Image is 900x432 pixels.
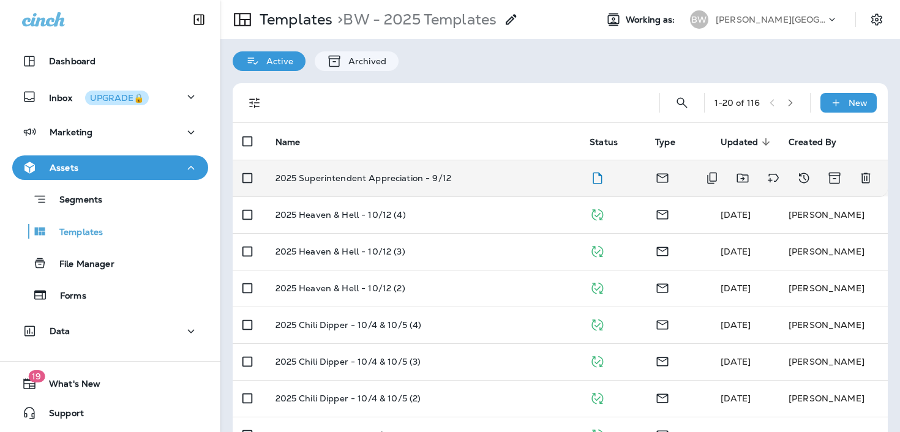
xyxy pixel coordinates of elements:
span: Published [590,392,605,403]
span: Created By [789,137,836,147]
span: Mikayla Anter [721,319,751,330]
button: Settings [866,9,888,31]
td: [PERSON_NAME] [779,233,888,270]
p: Dashboard [49,56,96,66]
span: Email [655,208,670,219]
span: Email [655,281,670,292]
button: Marketing [12,120,208,144]
td: [PERSON_NAME] [779,307,888,343]
p: New [849,98,868,108]
span: Email [655,392,670,403]
span: Name [276,136,317,147]
button: View Changelog [792,166,816,190]
p: 2025 Superintendent Appreciation - 9/12 [276,173,451,183]
span: What's New [37,379,100,393]
p: Templates [255,10,332,29]
button: UPGRADE🔒 [85,91,149,105]
span: Published [590,208,605,219]
p: Segments [47,195,102,207]
p: Active [260,56,293,66]
span: Email [655,318,670,329]
td: [PERSON_NAME] [779,196,888,233]
p: Assets [50,163,78,173]
button: Templates [12,218,208,244]
button: Support [12,401,208,425]
td: [PERSON_NAME] [779,380,888,417]
span: Published [590,318,605,329]
span: Mikayla Anter [721,246,751,257]
button: Archive [822,166,847,190]
span: Published [590,245,605,256]
p: Data [50,326,70,336]
span: 19 [28,370,45,382]
p: 2025 Chili Dipper - 10/4 & 10/5 (3) [276,357,421,367]
p: 2025 Heaven & Hell - 10/12 (2) [276,283,405,293]
span: Status [590,136,634,147]
span: Mikayla Anter [721,356,751,367]
span: Email [655,355,670,366]
span: Mikayla Anter [721,283,751,294]
button: Add tags [761,166,786,190]
p: BW - 2025 Templates [332,10,497,29]
span: Name [276,137,301,147]
span: Support [37,408,84,423]
button: Dashboard [12,49,208,73]
p: Inbox [49,91,149,103]
button: Delete [853,166,878,190]
div: UPGRADE🔒 [90,94,144,102]
span: Updated [721,136,774,147]
span: Published [590,281,605,292]
p: Forms [48,291,86,302]
span: Status [590,137,618,147]
button: Segments [12,186,208,212]
p: 2025 Chili Dipper - 10/4 & 10/5 (2) [276,393,421,403]
button: Search Templates [670,91,694,115]
div: 1 - 20 of 116 [714,98,760,108]
p: 2025 Chili Dipper - 10/4 & 10/5 (4) [276,320,422,330]
span: Created By [789,136,852,147]
span: Mikayla Anter [721,209,751,220]
button: 19What's New [12,371,208,396]
span: Email [655,245,670,256]
span: Type [655,136,691,147]
button: Duplicate [700,166,724,190]
span: Updated [721,137,758,147]
button: Assets [12,155,208,180]
p: 2025 Heaven & Hell - 10/12 (3) [276,247,405,256]
p: Archived [342,56,386,66]
span: Mikayla Anter [721,393,751,404]
div: BW [690,10,708,29]
p: Templates [47,227,103,239]
span: Type [655,137,675,147]
span: Draft [590,171,605,182]
p: [PERSON_NAME][GEOGRAPHIC_DATA][PERSON_NAME] [716,15,826,24]
p: Marketing [50,127,92,137]
td: [PERSON_NAME] [779,270,888,307]
td: [PERSON_NAME] [779,343,888,380]
button: File Manager [12,250,208,276]
button: InboxUPGRADE🔒 [12,84,208,109]
button: Data [12,319,208,343]
button: Filters [242,91,267,115]
span: Email [655,171,670,182]
span: Working as: [626,15,678,25]
button: Move to folder [730,166,755,190]
button: Forms [12,282,208,308]
span: Published [590,355,605,366]
p: 2025 Heaven & Hell - 10/12 (4) [276,210,406,220]
p: File Manager [47,259,114,270]
button: Collapse Sidebar [182,7,216,32]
